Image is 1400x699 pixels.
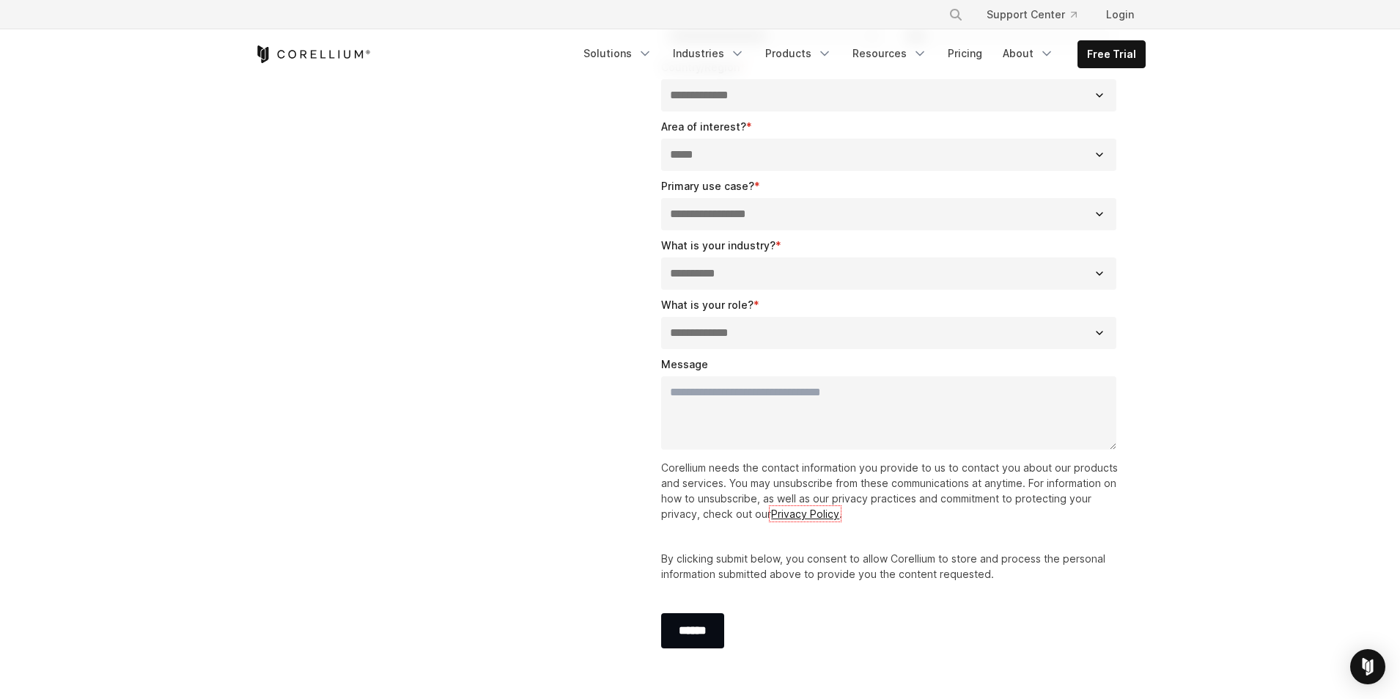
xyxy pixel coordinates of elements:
[661,551,1122,582] p: By clicking submit below, you consent to allow Corellium to store and process the personal inform...
[771,508,839,520] a: Privacy Policy
[575,40,661,67] a: Solutions
[943,1,969,28] button: Search
[994,40,1063,67] a: About
[844,40,936,67] a: Resources
[1350,649,1385,684] div: Open Intercom Messenger
[661,460,1122,521] p: Corellium needs the contact information you provide to us to contact you about our products and s...
[661,180,754,192] span: Primary use case?
[664,40,754,67] a: Industries
[975,1,1088,28] a: Support Center
[1078,41,1145,67] a: Free Trial
[661,239,775,252] span: What is your industry?
[756,40,841,67] a: Products
[1094,1,1146,28] a: Login
[939,40,991,67] a: Pricing
[575,40,1146,68] div: Navigation Menu
[661,358,708,370] span: Message
[931,1,1146,28] div: Navigation Menu
[661,120,746,133] span: Area of interest?
[254,45,371,63] a: Corellium Home
[661,299,754,311] span: What is your role?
